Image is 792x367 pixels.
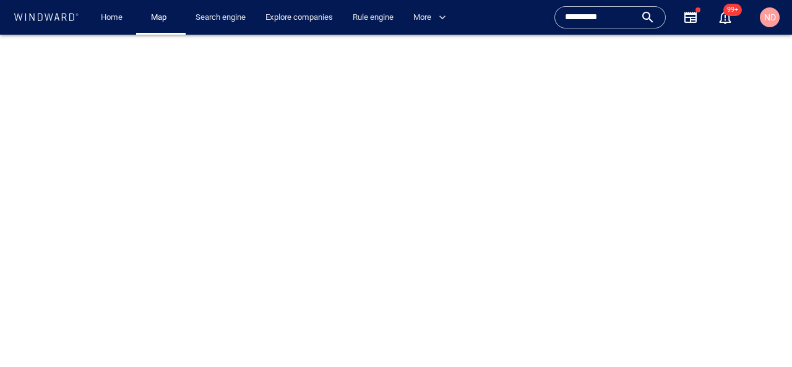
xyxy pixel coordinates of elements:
[146,7,176,28] a: Map
[260,7,338,28] a: Explore companies
[191,7,251,28] a: Search engine
[408,7,457,28] button: More
[141,7,181,28] button: Map
[715,7,735,27] a: 99+
[757,5,782,30] button: ND
[348,7,398,28] a: Rule engine
[739,311,783,358] iframe: Chat
[92,7,131,28] button: Home
[413,11,446,25] span: More
[718,10,733,25] div: Notification center
[718,10,733,25] button: 99+
[96,7,127,28] a: Home
[723,4,742,16] span: 99+
[764,12,776,22] span: ND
